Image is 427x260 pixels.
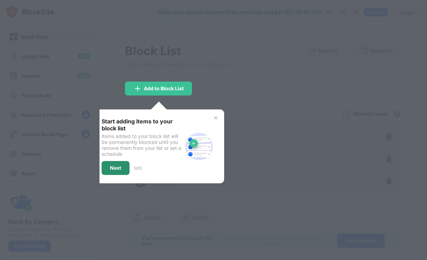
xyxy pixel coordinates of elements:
[110,165,121,171] div: Next
[144,86,184,91] div: Add to Block List
[182,130,216,163] img: block-site.svg
[134,166,142,171] div: 1 of 3
[102,133,182,157] div: Items added to your block list will be permanently blocked until you remove them from your list o...
[102,118,182,132] div: Start adding items to your block list
[213,115,219,121] img: x-button.svg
